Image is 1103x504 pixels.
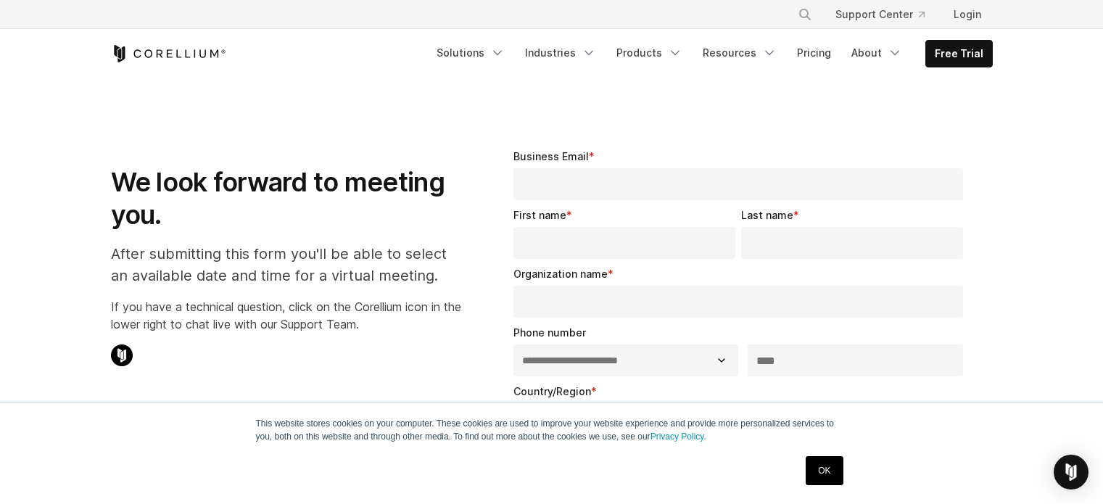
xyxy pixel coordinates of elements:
[780,1,993,28] div: Navigation Menu
[1054,455,1088,489] div: Open Intercom Messenger
[111,344,133,366] img: Corellium Chat Icon
[741,209,793,221] span: Last name
[792,1,818,28] button: Search
[111,45,226,62] a: Corellium Home
[513,385,591,397] span: Country/Region
[608,40,691,66] a: Products
[513,326,586,339] span: Phone number
[650,431,706,442] a: Privacy Policy.
[111,243,461,286] p: After submitting this form you'll be able to select an available date and time for a virtual meet...
[111,166,461,231] h1: We look forward to meeting you.
[428,40,993,67] div: Navigation Menu
[111,298,461,333] p: If you have a technical question, click on the Corellium icon in the lower right to chat live wit...
[942,1,993,28] a: Login
[428,40,513,66] a: Solutions
[843,40,911,66] a: About
[926,41,992,67] a: Free Trial
[513,209,566,221] span: First name
[513,268,608,280] span: Organization name
[513,150,589,162] span: Business Email
[806,456,843,485] a: OK
[516,40,605,66] a: Industries
[824,1,936,28] a: Support Center
[788,40,840,66] a: Pricing
[694,40,785,66] a: Resources
[256,417,848,443] p: This website stores cookies on your computer. These cookies are used to improve your website expe...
